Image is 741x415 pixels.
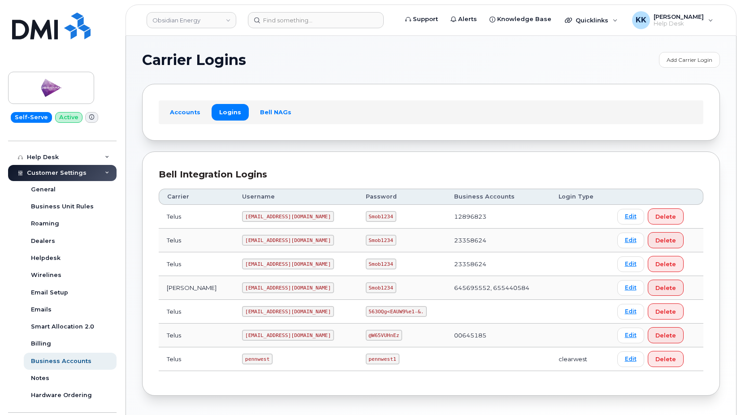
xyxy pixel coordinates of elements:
[366,354,399,364] code: pennwest1
[648,351,684,367] button: Delete
[159,324,234,347] td: Telus
[142,53,246,67] span: Carrier Logins
[655,307,676,316] span: Delete
[159,229,234,252] td: Telus
[159,276,234,300] td: [PERSON_NAME]
[617,328,644,343] a: Edit
[212,104,249,120] a: Logins
[648,208,684,225] button: Delete
[655,331,676,340] span: Delete
[242,211,334,222] code: [EMAIL_ADDRESS][DOMAIN_NAME]
[366,211,396,222] code: Smob1234
[242,354,273,364] code: pennwest
[366,259,396,269] code: Smob1234
[358,189,446,205] th: Password
[159,347,234,371] td: Telus
[550,347,609,371] td: clearwest
[366,282,396,293] code: Smob1234
[234,189,357,205] th: Username
[648,256,684,272] button: Delete
[617,351,644,367] a: Edit
[648,280,684,296] button: Delete
[242,259,334,269] code: [EMAIL_ADDRESS][DOMAIN_NAME]
[242,330,334,341] code: [EMAIL_ADDRESS][DOMAIN_NAME]
[617,209,644,225] a: Edit
[655,284,676,292] span: Delete
[617,256,644,272] a: Edit
[648,327,684,343] button: Delete
[659,52,720,68] a: Add Carrier Login
[648,232,684,248] button: Delete
[446,205,550,229] td: 12896823
[242,282,334,293] code: [EMAIL_ADDRESS][DOMAIN_NAME]
[159,189,234,205] th: Carrier
[446,189,550,205] th: Business Accounts
[159,168,703,181] div: Bell Integration Logins
[446,229,550,252] td: 23358624
[617,280,644,296] a: Edit
[446,276,550,300] td: 645695552, 655440584
[252,104,299,120] a: Bell NAGs
[366,235,396,246] code: Smob1234
[550,189,609,205] th: Login Type
[366,330,403,341] code: @W65VUHnEz
[242,235,334,246] code: [EMAIL_ADDRESS][DOMAIN_NAME]
[159,205,234,229] td: Telus
[655,260,676,268] span: Delete
[446,324,550,347] td: 00645185
[617,304,644,320] a: Edit
[242,306,334,317] code: [EMAIL_ADDRESS][DOMAIN_NAME]
[162,104,208,120] a: Accounts
[655,355,676,363] span: Delete
[366,306,427,317] code: 563OQg<EAUW9%e1-&.
[655,236,676,245] span: Delete
[159,252,234,276] td: Telus
[159,300,234,324] td: Telus
[655,212,676,221] span: Delete
[617,233,644,248] a: Edit
[446,252,550,276] td: 23358624
[648,303,684,320] button: Delete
